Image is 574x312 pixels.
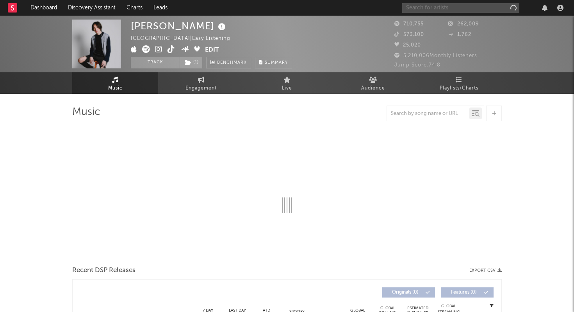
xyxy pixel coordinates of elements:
[158,72,244,94] a: Engagement
[265,61,288,65] span: Summary
[446,290,482,295] span: Features ( 0 )
[72,72,158,94] a: Music
[282,84,292,93] span: Live
[387,290,423,295] span: Originals ( 0 )
[394,22,424,27] span: 710,755
[330,72,416,94] a: Audience
[108,84,123,93] span: Music
[180,57,202,68] button: (1)
[382,287,435,298] button: Originals(0)
[206,57,251,68] a: Benchmark
[244,72,330,94] a: Live
[469,268,502,273] button: Export CSV
[72,266,135,275] span: Recent DSP Releases
[416,72,502,94] a: Playlists/Charts
[394,43,421,48] span: 25,020
[441,287,494,298] button: Features(0)
[394,32,424,37] span: 573,100
[185,84,217,93] span: Engagement
[440,84,478,93] span: Playlists/Charts
[394,53,477,58] span: 5,210,006 Monthly Listeners
[180,57,203,68] span: ( 1 )
[255,57,292,68] button: Summary
[217,58,247,68] span: Benchmark
[394,63,440,68] span: Jump Score: 74.8
[205,45,219,55] button: Edit
[361,84,385,93] span: Audience
[448,32,471,37] span: 1,762
[131,34,239,43] div: [GEOGRAPHIC_DATA] | Easy Listening
[387,111,469,117] input: Search by song name or URL
[448,22,479,27] span: 262,009
[402,3,519,13] input: Search for artists
[131,20,228,32] div: [PERSON_NAME]
[131,57,180,68] button: Track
